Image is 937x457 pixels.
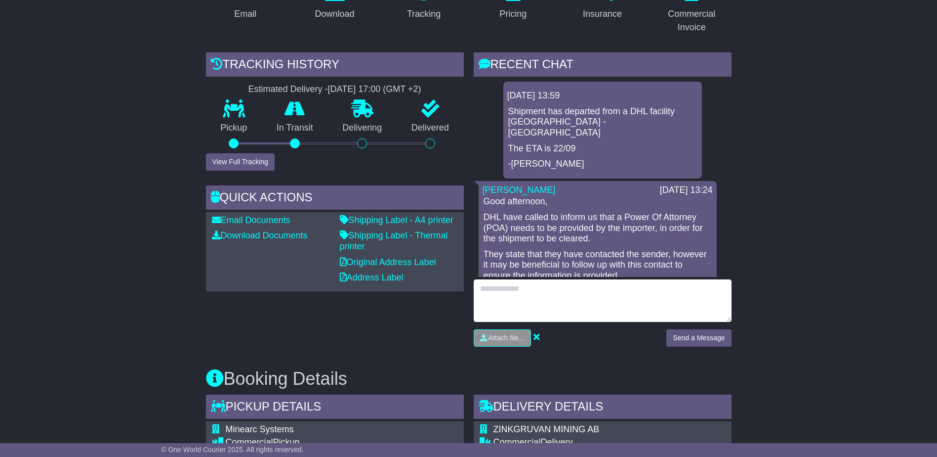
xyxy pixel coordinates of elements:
div: Pricing [499,7,527,21]
div: Delivery [493,437,717,448]
span: Commercial [226,437,273,447]
p: Delivered [397,123,464,134]
div: [DATE] 17:00 (GMT +2) [328,84,421,95]
div: Delivery Details [474,395,732,421]
div: [DATE] 13:59 [507,91,698,101]
button: View Full Tracking [206,153,275,171]
p: Delivering [328,123,397,134]
div: Tracking [407,7,441,21]
div: [DATE] 13:24 [660,185,713,196]
a: Download Documents [212,230,308,240]
p: Good afternoon, [484,196,712,207]
span: Minearc Systems [226,424,294,434]
a: Shipping Label - Thermal printer [340,230,448,251]
div: Estimated Delivery - [206,84,464,95]
div: Tracking history [206,52,464,79]
div: Email [234,7,256,21]
div: Pickup [226,437,416,448]
div: Pickup Details [206,395,464,421]
div: Quick Actions [206,185,464,212]
p: Pickup [206,123,262,134]
a: Shipping Label - A4 printer [340,215,453,225]
span: © One World Courier 2025. All rights reserved. [161,446,304,454]
div: Download [315,7,354,21]
div: RECENT CHAT [474,52,732,79]
a: Address Label [340,273,404,282]
h3: Booking Details [206,369,732,389]
div: Commercial Invoice [658,7,725,34]
div: Insurance [583,7,622,21]
span: ZINKGRUVAN MINING AB [493,424,600,434]
p: DHL have called to inform us that a Power Of Attorney (POA) needs to be provided by the importer,... [484,212,712,244]
span: Commercial [493,437,541,447]
p: They state that they have contacted the sender, however it may be beneficial to follow up with th... [484,249,712,281]
p: Shipment has departed from a DHL facility [GEOGRAPHIC_DATA] - [GEOGRAPHIC_DATA] [508,106,697,138]
p: In Transit [262,123,328,134]
p: The ETA is 22/09 [508,143,697,154]
button: Send a Message [666,329,731,347]
a: Original Address Label [340,257,436,267]
a: [PERSON_NAME] [483,185,556,195]
p: -[PERSON_NAME] [508,159,697,170]
a: Email Documents [212,215,290,225]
